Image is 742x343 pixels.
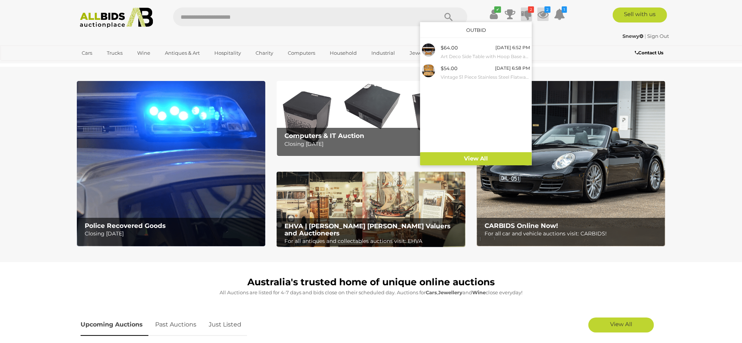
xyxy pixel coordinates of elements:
div: $54.00 [441,64,458,73]
a: Wine [132,47,155,59]
img: EHVA | Evans Hastings Valuers and Auctioneers [277,172,465,247]
p: Closing [DATE] [284,139,461,149]
i: 2 [528,6,534,13]
strong: Snewy [622,33,643,39]
a: 2 [521,7,532,21]
a: Cars [77,47,97,59]
a: Industrial [367,47,400,59]
i: 2 [545,6,551,13]
a: Household [325,47,362,59]
strong: Jewellery [438,289,462,295]
a: $54.00 [DATE] 6:58 PM Vintage 51 Piece Stainless Steel Flatware Set in Kings Pattern in Canteen, ... [420,62,532,83]
a: 2 [537,7,549,21]
a: Police Recovered Goods Police Recovered Goods Closing [DATE] [77,81,265,246]
i: 1 [562,6,567,13]
b: EHVA | [PERSON_NAME] [PERSON_NAME] Valuers and Auctioneers [284,222,450,237]
img: Computers & IT Auction [277,81,465,156]
a: View All [420,152,532,165]
a: Trucks [102,47,127,59]
img: 53646-85a.jpg [422,43,435,57]
img: CARBIDS Online Now! [477,81,665,246]
strong: Wine [472,289,486,295]
span: View All [610,321,632,328]
span: | [645,33,646,39]
a: Jewellery [405,47,438,59]
p: Closing [DATE] [85,229,261,238]
a: Upcoming Auctions [81,314,148,336]
a: 1 [554,7,565,21]
a: View All [588,318,654,333]
a: [GEOGRAPHIC_DATA] [77,59,140,72]
a: Charity [251,47,278,59]
b: Police Recovered Goods [85,222,166,229]
a: Just Listed [203,314,247,336]
a: Contact Us [635,49,665,57]
a: Sign Out [647,33,669,39]
div: [DATE] 6:52 PM [495,43,530,52]
a: CARBIDS Online Now! CARBIDS Online Now! For all car and vehicle auctions visit: CARBIDS! [477,81,665,246]
a: Past Auctions [150,314,202,336]
a: ✔ [488,7,499,21]
a: Snewy [622,33,645,39]
h1: Australia's trusted home of unique online auctions [81,277,661,288]
small: Art Deco Side Table with Hoop Base and Tile Top [441,52,530,61]
a: Outbid [466,27,486,33]
a: Computers & IT Auction Computers & IT Auction Closing [DATE] [277,81,465,156]
p: For all car and vehicle auctions visit: CARBIDS! [485,229,661,238]
div: [DATE] 6:58 PM [495,64,530,72]
a: Computers [283,47,320,59]
b: Contact Us [635,50,663,55]
a: Sell with us [613,7,667,22]
p: All Auctions are listed for 4-7 days and bids close on their scheduled day. Auctions for , and cl... [81,288,661,297]
strong: Cars [426,289,437,295]
a: EHVA | Evans Hastings Valuers and Auctioneers EHVA | [PERSON_NAME] [PERSON_NAME] Valuers and Auct... [277,172,465,247]
a: $64.00 [DATE] 6:52 PM Art Deco Side Table with Hoop Base and Tile Top [420,42,532,62]
button: Search [430,7,467,26]
img: Allbids.com.au [76,7,157,28]
img: 54240-9a.jpg [422,64,435,77]
a: Antiques & Art [160,47,205,59]
b: CARBIDS Online Now! [485,222,558,229]
small: Vintage 51 Piece Stainless Steel Flatware Set in Kings Pattern in Canteen, Stamped AP [441,73,530,81]
b: Computers & IT Auction [284,132,364,139]
p: For all antiques and collectables auctions visit: EHVA [284,237,461,246]
div: $64.00 [441,43,458,52]
img: Police Recovered Goods [77,81,265,246]
a: Hospitality [209,47,246,59]
i: ✔ [494,6,501,13]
